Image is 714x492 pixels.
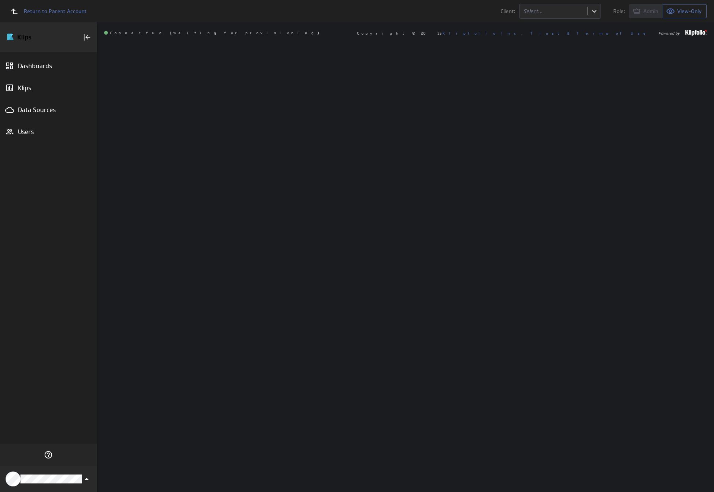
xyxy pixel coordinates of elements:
[629,4,663,18] button: View as Admin
[6,31,58,43] img: Klipfolio klips logo
[677,8,702,15] span: View-Only
[42,448,55,461] div: Help
[523,9,584,14] div: Select...
[659,31,680,35] span: Powered by
[685,30,707,36] img: logo-footer.png
[18,84,79,92] div: Klips
[643,8,658,15] span: Admin
[81,31,93,44] div: Collapse
[501,9,515,14] span: Client:
[530,31,651,36] a: Trust & Terms of Use
[18,106,79,114] div: Data Sources
[18,128,79,136] div: Users
[18,62,79,70] div: Dashboards
[613,9,625,14] span: Role:
[6,31,58,43] div: Go to Dashboards
[357,31,522,35] span: Copyright © 2025
[663,4,707,18] button: View as View-Only
[104,31,321,35] span: Connected (waiting for provisioning): ID: dpnc-25 Online: true
[6,3,87,19] a: Return to Parent Account
[24,9,87,14] span: Return to Parent Account
[443,31,522,36] a: Klipfolio Inc.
